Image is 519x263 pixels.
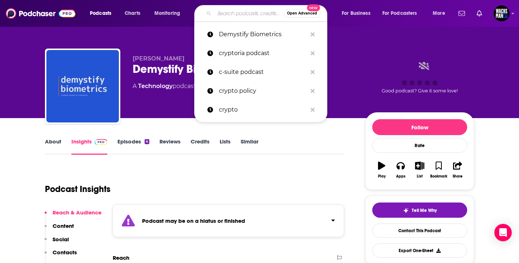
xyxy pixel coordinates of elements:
[241,138,258,155] a: Similar
[448,157,467,183] button: Share
[194,25,327,44] a: Demystify Biometrics
[159,138,180,155] a: Reviews
[429,157,448,183] button: Bookmark
[113,205,344,237] section: Click to expand status details
[396,174,406,179] div: Apps
[382,88,458,93] span: Good podcast? Give it some love!
[154,8,180,18] span: Monitoring
[372,224,467,238] a: Contact This Podcast
[417,174,423,179] div: List
[194,82,327,100] a: crypto policy
[342,8,370,18] span: For Business
[113,254,129,261] h2: Reach
[53,222,74,229] p: Content
[365,55,474,100] div: Good podcast? Give it some love!
[391,157,410,183] button: Apps
[410,157,429,183] button: List
[53,236,69,243] p: Social
[120,8,145,19] a: Charts
[378,8,428,19] button: open menu
[307,4,320,11] span: New
[219,25,307,44] p: Demystify Biometrics
[382,8,417,18] span: For Podcasters
[372,203,467,218] button: tell me why sparkleTell Me Why
[90,8,111,18] span: Podcasts
[133,82,196,91] div: A podcast
[372,157,391,183] button: Play
[337,8,379,19] button: open menu
[378,174,386,179] div: Play
[453,174,462,179] div: Share
[456,7,468,20] a: Show notifications dropdown
[194,63,327,82] a: c-suite podcast
[145,139,149,144] div: 4
[45,236,69,249] button: Social
[53,209,101,216] p: Reach & Audience
[6,7,75,20] img: Podchaser - Follow, Share and Rate Podcasts
[219,100,307,119] p: crypto
[284,9,320,18] button: Open AdvancedNew
[46,50,119,122] img: Demystify Biometrics
[372,243,467,258] button: Export One-Sheet
[125,8,140,18] span: Charts
[428,8,454,19] button: open menu
[430,174,447,179] div: Bookmark
[45,138,61,155] a: About
[45,249,77,262] button: Contacts
[474,7,485,20] a: Show notifications dropdown
[194,44,327,63] a: cryptoria podcast
[95,139,107,145] img: Podchaser Pro
[372,119,467,135] button: Follow
[219,63,307,82] p: c-suite podcast
[194,100,327,119] a: crypto
[45,222,74,236] button: Content
[220,138,231,155] a: Lists
[494,5,510,21] span: Logged in as WachsmanNY
[53,249,77,256] p: Contacts
[201,5,334,22] div: Search podcasts, credits, & more...
[191,138,209,155] a: Credits
[133,55,184,62] span: [PERSON_NAME]
[142,217,245,224] strong: Podcast may be on a hiatus or finished
[117,138,149,155] a: Episodes4
[149,8,190,19] button: open menu
[85,8,121,19] button: open menu
[219,44,307,63] p: cryptoria podcast
[214,8,284,19] input: Search podcasts, credits, & more...
[494,5,510,21] img: User Profile
[412,208,437,213] span: Tell Me Why
[372,138,467,153] div: Rate
[71,138,107,155] a: InsightsPodchaser Pro
[494,224,512,241] div: Open Intercom Messenger
[219,82,307,100] p: crypto policy
[45,184,111,195] h1: Podcast Insights
[494,5,510,21] button: Show profile menu
[138,83,173,89] a: Technology
[433,8,445,18] span: More
[403,208,409,213] img: tell me why sparkle
[45,209,101,222] button: Reach & Audience
[287,12,317,15] span: Open Advanced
